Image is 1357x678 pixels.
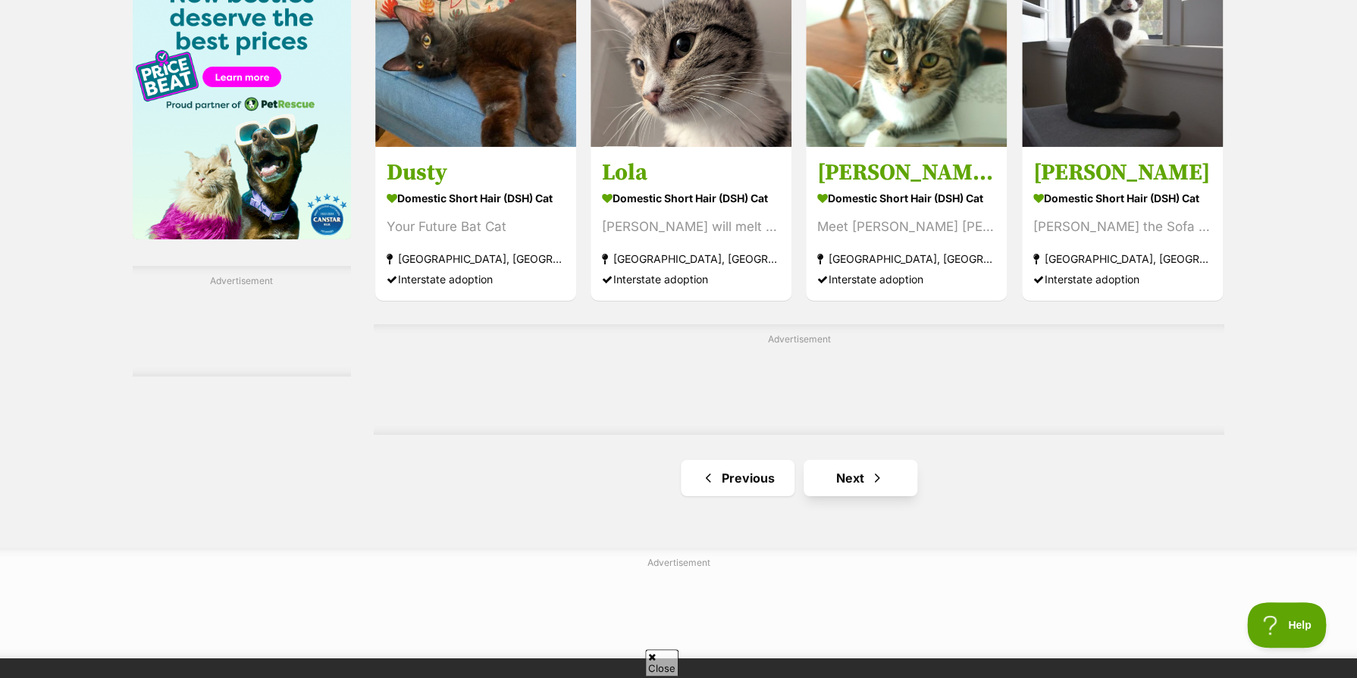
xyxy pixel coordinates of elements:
[387,248,565,268] strong: [GEOGRAPHIC_DATA], [GEOGRAPHIC_DATA]
[602,216,780,236] div: [PERSON_NAME] will melt your heart
[374,460,1224,496] nav: Pagination
[1033,268,1211,289] div: Interstate adoption
[602,158,780,186] h3: Lola
[133,266,351,376] div: Advertisement
[374,324,1224,435] div: Advertisement
[1033,248,1211,268] strong: [GEOGRAPHIC_DATA], [GEOGRAPHIC_DATA]
[1247,602,1327,648] iframe: Help Scout Beacon - Open
[645,649,678,676] span: Close
[1022,146,1223,300] a: [PERSON_NAME] Domestic Short Hair (DSH) Cat [PERSON_NAME] the Sofa King [GEOGRAPHIC_DATA], [GEOGR...
[387,268,565,289] div: Interstate adoption
[817,248,995,268] strong: [GEOGRAPHIC_DATA], [GEOGRAPHIC_DATA]
[387,158,565,186] h3: Dusty
[817,186,995,208] strong: Domestic Short Hair (DSH) Cat
[375,146,576,300] a: Dusty Domestic Short Hair (DSH) Cat Your Future Bat Cat [GEOGRAPHIC_DATA], [GEOGRAPHIC_DATA] Inte...
[1033,216,1211,236] div: [PERSON_NAME] the Sofa King
[602,248,780,268] strong: [GEOGRAPHIC_DATA], [GEOGRAPHIC_DATA]
[1033,158,1211,186] h3: [PERSON_NAME]
[602,186,780,208] strong: Domestic Short Hair (DSH) Cat
[681,460,794,496] a: Previous page
[387,186,565,208] strong: Domestic Short Hair (DSH) Cat
[804,460,917,496] a: Next page
[591,146,791,300] a: Lola Domestic Short Hair (DSH) Cat [PERSON_NAME] will melt your heart [GEOGRAPHIC_DATA], [GEOGRAP...
[806,146,1007,300] a: [PERSON_NAME] [PERSON_NAME] Domestic Short Hair (DSH) Cat Meet [PERSON_NAME] [PERSON_NAME] the lo...
[1033,186,1211,208] strong: Domestic Short Hair (DSH) Cat
[817,268,995,289] div: Interstate adoption
[817,158,995,186] h3: [PERSON_NAME] [PERSON_NAME]
[817,216,995,236] div: Meet [PERSON_NAME] [PERSON_NAME] the lovebug
[387,216,565,236] div: Your Future Bat Cat
[602,268,780,289] div: Interstate adoption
